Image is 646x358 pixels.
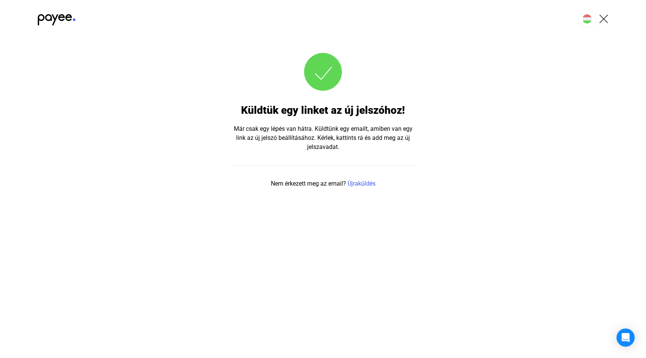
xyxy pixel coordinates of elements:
span: Nem érkezett meg az email? [271,179,346,188]
a: Újraküldés [348,179,376,188]
button: HU [578,10,596,28]
h1: Küldtük egy linket az új jelszóhoz! [241,104,405,117]
img: checkmark-green-circle-big [304,53,342,91]
div: Open Intercom Messenger [617,329,635,347]
img: black-payee-blue-dot.svg [38,10,76,25]
img: X [599,14,608,23]
span: Már csak egy lépés van hátra. Küldtünk egy emailt, amiben van egy link az új jelszó beállításához... [230,124,416,152]
img: HU [583,14,592,23]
